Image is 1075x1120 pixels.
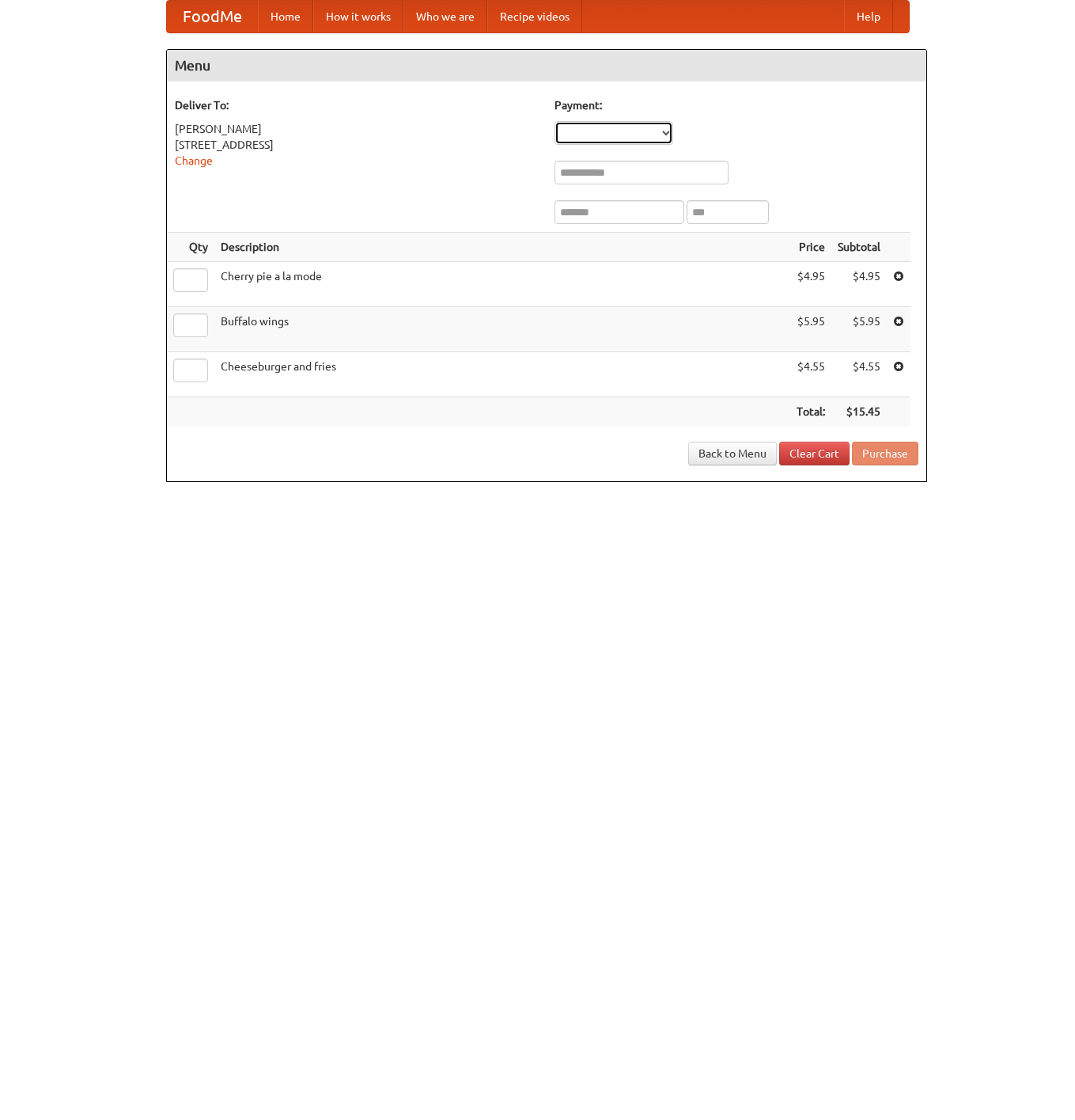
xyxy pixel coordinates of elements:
[844,1,893,32] a: Help
[403,1,487,32] a: Who we are
[167,1,258,32] a: FoodMe
[779,442,850,465] a: Clear Cart
[214,233,790,262] th: Description
[831,262,887,307] td: $4.95
[688,442,777,465] a: Back to Menu
[831,307,887,352] td: $5.95
[555,97,918,113] h5: Payment:
[790,307,831,352] td: $5.95
[175,137,539,153] div: [STREET_ADDRESS]
[831,352,887,397] td: $4.55
[167,233,214,262] th: Qty
[214,352,790,397] td: Cheeseburger and fries
[831,233,887,262] th: Subtotal
[487,1,582,32] a: Recipe videos
[258,1,313,32] a: Home
[214,262,790,307] td: Cherry pie a la mode
[790,262,831,307] td: $4.95
[214,307,790,352] td: Buffalo wings
[790,397,831,427] th: Total:
[313,1,403,32] a: How it works
[852,442,918,465] button: Purchase
[790,352,831,397] td: $4.55
[790,233,831,262] th: Price
[175,97,539,113] h5: Deliver To:
[831,397,887,427] th: $15.45
[175,154,213,167] a: Change
[167,50,926,82] h4: Menu
[175,121,539,137] div: [PERSON_NAME]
